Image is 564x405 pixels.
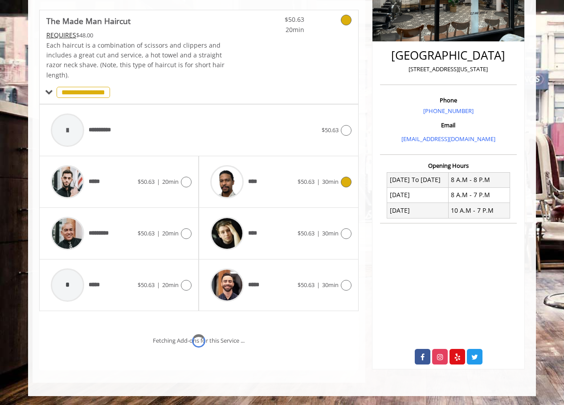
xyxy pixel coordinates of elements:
a: [EMAIL_ADDRESS][DOMAIN_NAME] [401,135,495,143]
span: $50.63 [138,178,155,186]
span: This service needs some Advance to be paid before we block your appointment [46,31,76,39]
span: 20min [162,281,179,289]
h3: Email [382,122,515,128]
span: 20min [162,178,179,186]
span: $50.63 [298,229,315,237]
div: Fetching Add-ons for this Service ... [153,336,245,345]
b: The Made Man Haircut [46,15,131,27]
td: [DATE] [387,203,449,218]
span: | [317,229,320,237]
h3: Phone [382,97,515,103]
p: [STREET_ADDRESS][US_STATE] [382,65,515,74]
span: Each haircut is a combination of scissors and clippers and includes a great cut and service, a ho... [46,41,225,79]
span: $50.63 [138,281,155,289]
span: 20min [252,25,304,35]
span: 30min [322,178,339,186]
h2: [GEOGRAPHIC_DATA] [382,49,515,62]
td: [DATE] [387,187,449,202]
span: | [157,229,160,237]
span: | [157,281,160,289]
span: 30min [322,229,339,237]
span: | [317,178,320,186]
td: 8 A.M - 8 P.M [448,172,510,187]
h3: Opening Hours [380,162,517,169]
td: [DATE] To [DATE] [387,172,449,187]
span: | [317,281,320,289]
span: 30min [322,281,339,289]
td: 10 A.M - 7 P.M [448,203,510,218]
span: $50.63 [138,229,155,237]
td: 8 A.M - 7 P.M [448,187,510,202]
span: $50.63 [298,281,315,289]
span: 20min [162,229,179,237]
span: $50.63 [298,178,315,186]
span: $50.63 [322,126,339,134]
a: [PHONE_NUMBER] [423,107,474,115]
div: $48.00 [46,30,225,40]
span: | [157,178,160,186]
span: $50.63 [252,15,304,24]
